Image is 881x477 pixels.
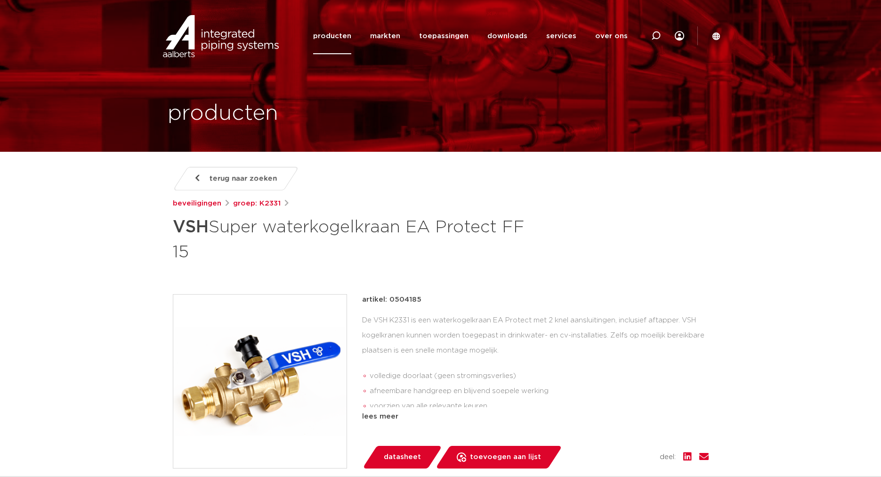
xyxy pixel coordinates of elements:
a: beveiligingen [173,198,221,209]
a: downloads [487,18,527,54]
a: over ons [595,18,628,54]
a: terug naar zoeken [172,167,299,190]
h1: Super waterkogelkraan EA Protect FF 15 [173,213,526,264]
li: volledige doorlaat (geen stromingsverlies) [370,369,709,384]
a: markten [370,18,400,54]
span: datasheet [384,450,421,465]
li: voorzien van alle relevante keuren [370,399,709,414]
li: afneembare handgreep en blijvend soepele werking [370,384,709,399]
span: terug naar zoeken [210,171,277,186]
div: De VSH K2331 is een waterkogelkraan EA Protect met 2 knel aansluitingen, inclusief aftapper. VSH ... [362,313,709,407]
img: Product Image for VSH Super waterkogelkraan EA Protect FF 15 [173,295,347,468]
span: deel: [660,452,676,463]
h1: producten [168,99,278,129]
span: toevoegen aan lijst [470,450,541,465]
a: toepassingen [419,18,469,54]
nav: Menu [313,18,628,54]
a: datasheet [362,446,442,469]
div: lees meer [362,411,709,422]
a: services [546,18,576,54]
a: groep: K2331 [233,198,281,209]
p: artikel: 0504185 [362,294,421,305]
a: producten [313,18,351,54]
strong: VSH [173,219,209,236]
